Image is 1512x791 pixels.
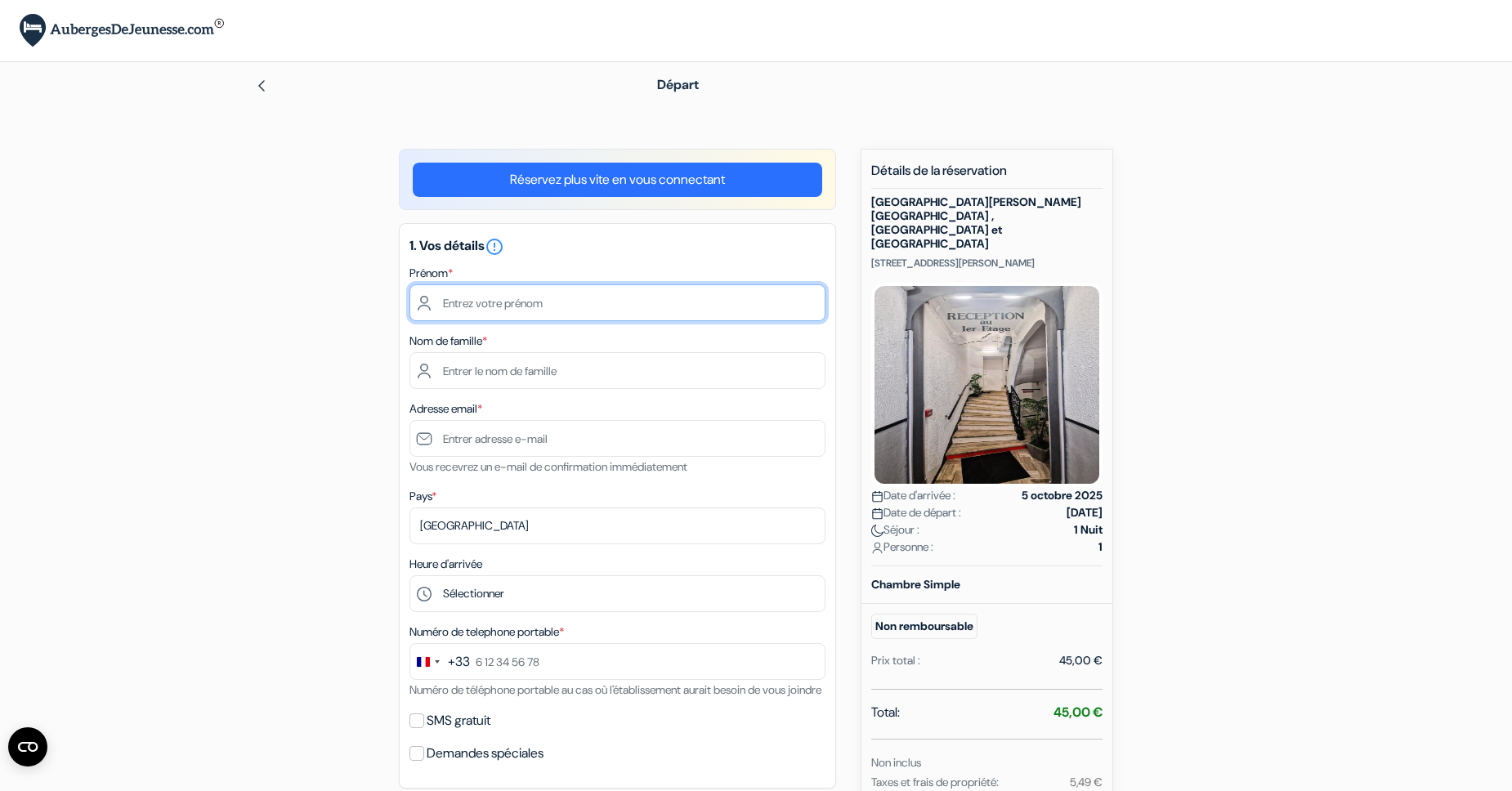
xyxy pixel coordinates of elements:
[8,727,47,766] button: Ouvrir le widget CMP
[409,556,482,573] label: Heure d'arrivée
[409,420,825,457] input: Entrer adresse e-mail
[871,487,955,504] span: Date d'arrivée :
[1053,704,1103,721] strong: 45,00 €
[413,163,822,197] a: Réservez plus vite en vous connectant
[871,775,999,789] small: Taxes et frais de propriété:
[1074,521,1103,539] strong: 1 Nuit
[871,504,961,521] span: Date de départ :
[871,163,1103,189] h5: Détails de la réservation
[657,76,699,93] span: Départ
[409,284,825,321] input: Entrez votre prénom
[409,400,482,418] label: Adresse email
[409,333,487,350] label: Nom de famille
[410,644,470,679] button: Change country, selected France (+33)
[871,542,883,554] img: user_icon.svg
[871,525,883,537] img: moon.svg
[20,14,224,47] img: AubergesDeJeunesse.com
[1059,652,1103,669] div: 45,00 €
[485,237,504,254] a: error_outline
[409,352,825,389] input: Entrer le nom de famille
[409,623,564,641] label: Numéro de telephone portable
[1067,504,1103,521] strong: [DATE]
[871,614,977,639] small: Non remboursable
[871,521,919,539] span: Séjour :
[409,682,821,697] small: Numéro de téléphone portable au cas où l'établissement aurait besoin de vous joindre
[871,257,1103,270] p: [STREET_ADDRESS][PERSON_NAME]
[1022,487,1103,504] strong: 5 octobre 2025
[871,490,883,503] img: calendar.svg
[409,488,436,505] label: Pays
[871,652,920,669] div: Prix total :
[448,652,470,672] div: +33
[409,643,825,680] input: 6 12 34 56 78
[1098,539,1103,556] strong: 1
[871,577,960,592] b: Chambre Simple
[871,507,883,520] img: calendar.svg
[871,539,933,556] span: Personne :
[255,79,268,92] img: left_arrow.svg
[871,703,900,722] span: Total:
[409,459,687,474] small: Vous recevrez un e-mail de confirmation immédiatement
[427,742,544,765] label: Demandes spéciales
[409,265,453,282] label: Prénom
[409,237,825,257] h5: 1. Vos détails
[485,237,504,257] i: error_outline
[427,709,490,732] label: SMS gratuit
[871,755,921,770] small: Non inclus
[1070,775,1103,789] small: 5,49 €
[871,195,1103,250] h5: [GEOGRAPHIC_DATA][PERSON_NAME][GEOGRAPHIC_DATA] , [GEOGRAPHIC_DATA] et [GEOGRAPHIC_DATA]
